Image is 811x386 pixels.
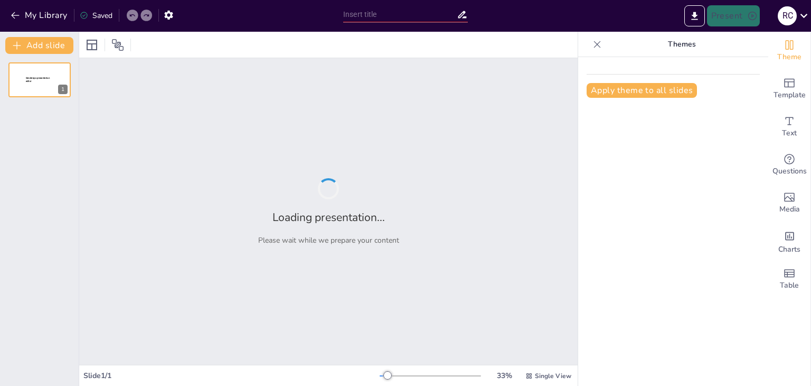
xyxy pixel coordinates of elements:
div: Saved [80,11,112,21]
button: Add slide [5,37,73,54]
button: R C [778,5,797,26]
div: Add ready made slides [768,70,810,108]
span: Template [774,89,806,101]
div: Add text boxes [768,108,810,146]
span: Theme [777,51,801,63]
div: 1 [58,85,68,94]
span: Text [782,127,797,139]
div: Layout [83,36,100,53]
button: Apply theme to all slides [587,83,697,98]
span: Questions [772,166,807,177]
span: Position [111,39,124,51]
div: R C [778,6,797,25]
input: Insert title [343,7,457,22]
div: Add images, graphics, shapes or video [768,184,810,222]
div: Get real-time input from your audience [768,146,810,184]
div: Add charts and graphs [768,222,810,260]
div: Change the overall theme [768,32,810,70]
p: Themes [606,32,758,57]
span: Sendsteps presentation editor [26,77,50,82]
span: Media [779,204,800,215]
p: Please wait while we prepare your content [258,235,399,245]
button: Present [707,5,760,26]
button: My Library [8,7,72,24]
button: Export to PowerPoint [684,5,705,26]
h2: Loading presentation... [272,210,385,225]
div: Slide 1 / 1 [83,371,380,381]
div: Add a table [768,260,810,298]
span: Charts [778,244,800,255]
div: 1 [8,62,71,97]
div: 33 % [492,371,517,381]
span: Table [780,280,799,291]
span: Single View [535,372,571,380]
